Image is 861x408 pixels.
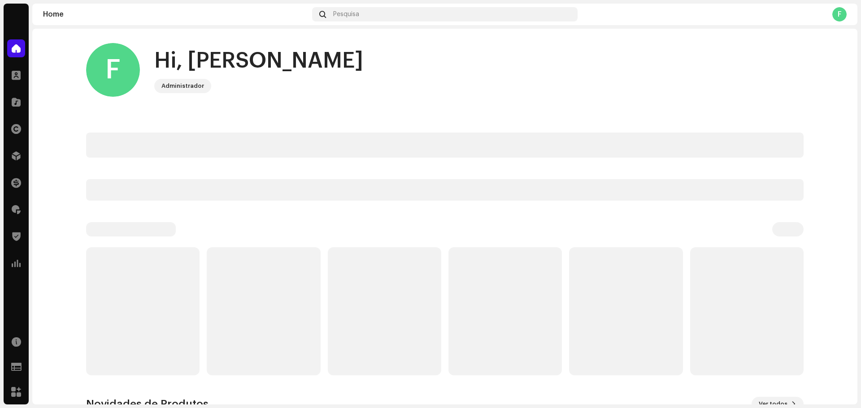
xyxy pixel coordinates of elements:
div: F [86,43,140,97]
div: Administrador [161,81,204,91]
div: Hi, [PERSON_NAME] [154,47,363,75]
span: Pesquisa [333,11,359,18]
div: F [832,7,847,21]
div: Home [43,11,309,18]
